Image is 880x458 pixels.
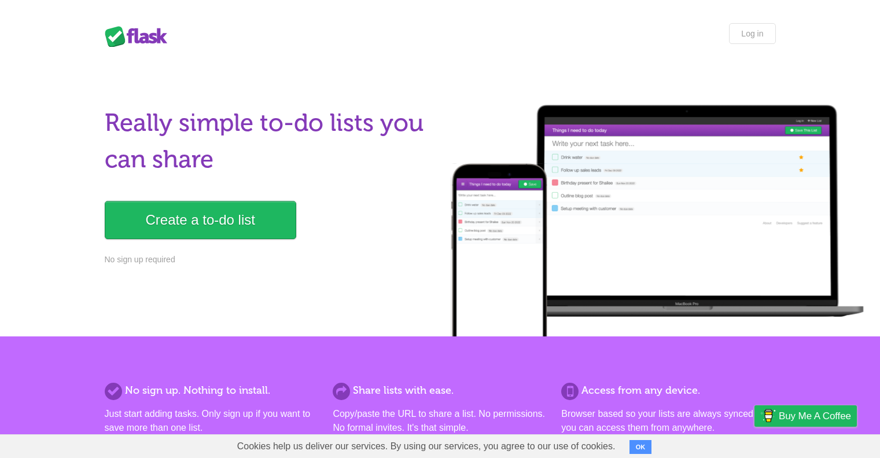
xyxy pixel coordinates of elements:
p: Browser based so your lists are always synced and you can access them from anywhere. [561,407,775,435]
div: Flask Lists [105,26,174,47]
a: Buy me a coffee [754,405,857,427]
h1: Really simple to-do lists you can share [105,105,433,178]
h2: No sign up. Nothing to install. [105,383,319,398]
h2: Access from any device. [561,383,775,398]
span: Buy me a coffee [779,406,851,426]
a: Create a to-do list [105,201,296,239]
p: Copy/paste the URL to share a list. No permissions. No formal invites. It's that simple. [333,407,547,435]
p: Just start adding tasks. Only sign up if you want to save more than one list. [105,407,319,435]
a: Log in [729,23,775,44]
img: Buy me a coffee [760,406,776,426]
h2: Share lists with ease. [333,383,547,398]
button: OK [629,440,652,454]
p: No sign up required [105,254,433,266]
span: Cookies help us deliver our services. By using our services, you agree to our use of cookies. [226,435,627,458]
